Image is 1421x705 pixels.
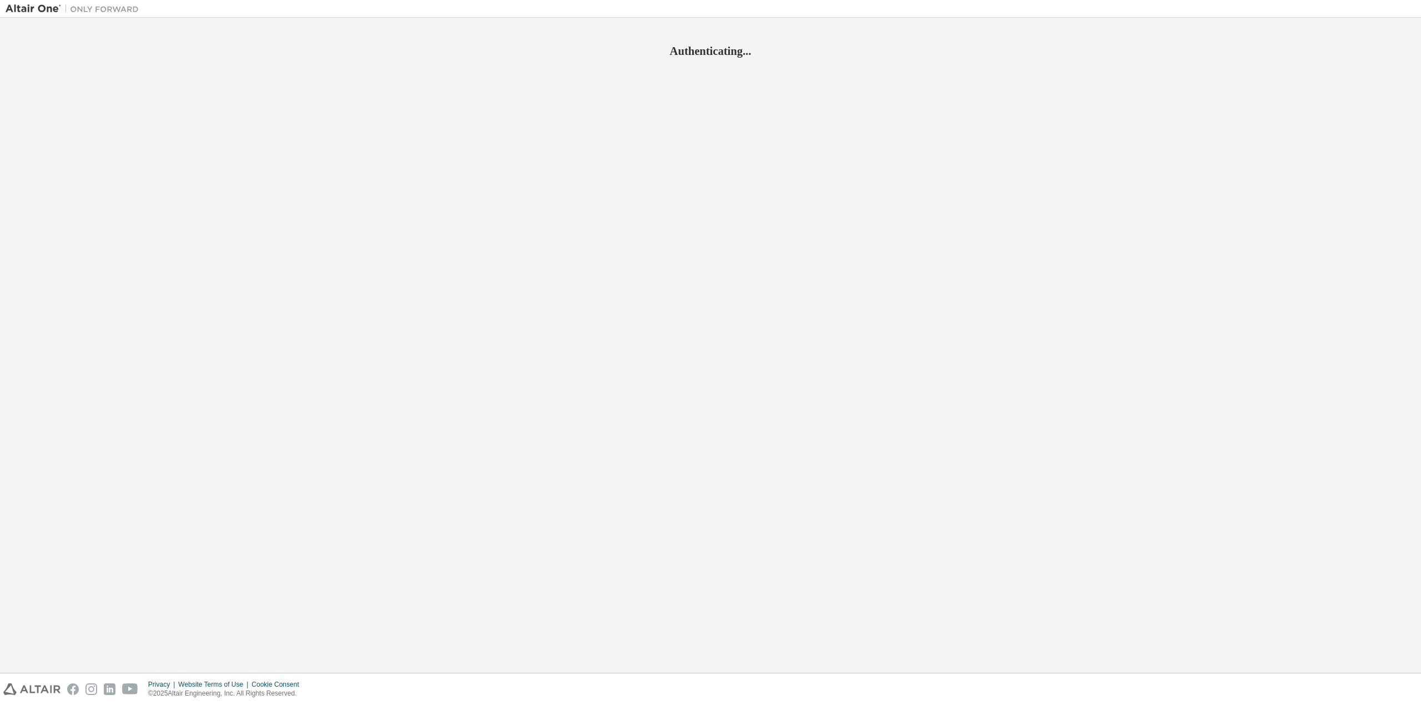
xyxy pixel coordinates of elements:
[104,683,115,695] img: linkedin.svg
[6,3,144,14] img: Altair One
[6,44,1415,58] h2: Authenticating...
[85,683,97,695] img: instagram.svg
[148,689,306,698] p: © 2025 Altair Engineering, Inc. All Rights Reserved.
[178,680,251,689] div: Website Terms of Use
[251,680,305,689] div: Cookie Consent
[122,683,138,695] img: youtube.svg
[148,680,178,689] div: Privacy
[3,683,61,695] img: altair_logo.svg
[67,683,79,695] img: facebook.svg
